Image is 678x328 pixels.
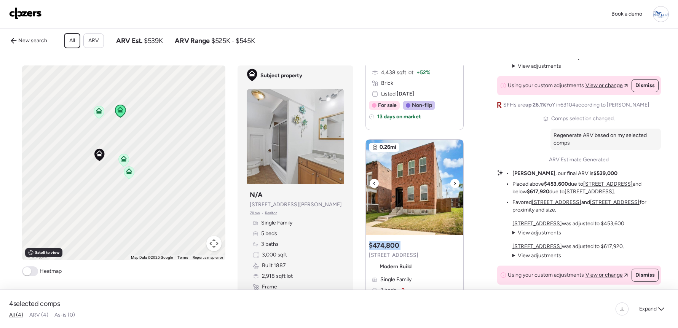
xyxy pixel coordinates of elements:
span: Built 1887 [262,262,286,269]
span: [DATE] [396,91,414,97]
p: was adjusted to $453,600. [512,220,625,228]
span: For sale [378,102,397,109]
summary: View adjustments [512,62,562,70]
span: 13 days on market [377,113,421,121]
span: Map Data ©2025 Google [131,255,173,260]
span: Modern Build [380,263,412,271]
span: View or change [585,82,623,89]
span: • [262,210,263,216]
span: Satellite view [35,250,59,256]
span: Book a demo [611,11,642,17]
span: + 52% [416,69,430,76]
a: [STREET_ADDRESS] [532,199,581,205]
span: Subject property [260,72,302,80]
span: Single Family [261,219,292,227]
span: Non-flip [412,102,432,109]
span: 4 selected comps [9,299,60,308]
span: [STREET_ADDRESS][PERSON_NAME] [250,201,342,209]
span: Using your custom adjustments [508,271,584,279]
span: ARV Range [175,36,210,45]
span: 0.26mi [380,143,396,151]
strong: [PERSON_NAME] [512,170,555,177]
span: View adjustments [518,63,561,69]
span: up 26.1% [525,102,546,108]
span: All [69,37,75,45]
a: Report a map error [193,255,223,260]
span: ARV (4) [29,312,48,318]
span: Dismiss [635,82,655,89]
span: Brick [381,80,393,87]
span: -2 [399,287,405,294]
span: Single Family [380,276,412,283]
li: Placed above due to and below due to . [512,180,661,196]
li: Favored and for proximity and size. [512,199,661,214]
a: Open this area in Google Maps (opens a new window) [24,250,49,260]
a: New search [6,35,52,47]
a: [STREET_ADDRESS] [512,220,562,227]
h3: $474,800 [369,241,399,250]
span: ARV Est. [116,36,142,45]
a: View or change [585,271,628,279]
span: 4,438 sqft lot [381,69,413,76]
h3: N/A [250,190,263,199]
span: Using your custom adjustments [508,82,584,89]
span: As-is (0) [54,312,75,318]
span: Zillow [250,210,260,216]
a: [STREET_ADDRESS] [565,188,614,195]
span: [STREET_ADDRESS] [369,252,418,259]
a: View or change [585,82,628,89]
span: Dismiss [635,271,655,279]
span: ARV [88,37,99,45]
strong: $617,920 [527,188,549,195]
span: New search [18,37,47,45]
button: Map camera controls [206,236,222,251]
strong: $453,600 [544,181,568,187]
span: Frame [262,283,277,291]
span: Expand [639,305,657,313]
strong: $539,000 [593,170,617,177]
span: 5 beds [261,230,277,237]
p: Regenerate ARV based on my selected comps [554,132,658,147]
span: $539K [144,36,163,45]
span: Listed [381,90,414,98]
span: View adjustments [518,252,561,259]
a: Terms (opens in new tab) [177,255,188,260]
span: 3,000 sqft [262,251,287,259]
span: SFHs are YoY in 63104 according to [PERSON_NAME] [503,101,649,109]
span: View or change [585,271,623,279]
span: Comps selection changed. [551,115,615,123]
summary: View adjustments [512,229,562,237]
span: Heatmap [40,267,62,275]
img: Logo [9,7,42,19]
span: View adjustments [518,229,561,236]
span: 2,918 sqft lot [262,272,293,280]
span: Realtor [265,210,277,216]
a: [STREET_ADDRESS] [590,199,640,205]
span: 3 beds [380,287,396,294]
span: ARV Estimate Generated [549,156,609,164]
img: Google [24,250,49,260]
li: , our final ARV is . [512,170,619,177]
summary: View adjustments [512,252,562,260]
span: $525K - $545K [211,36,255,45]
p: was adjusted to $617,920. [512,243,624,250]
a: [STREET_ADDRESS] [512,243,562,250]
a: [STREET_ADDRESS] [583,181,633,187]
span: 3 baths [261,240,279,248]
span: All (4) [9,312,23,318]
